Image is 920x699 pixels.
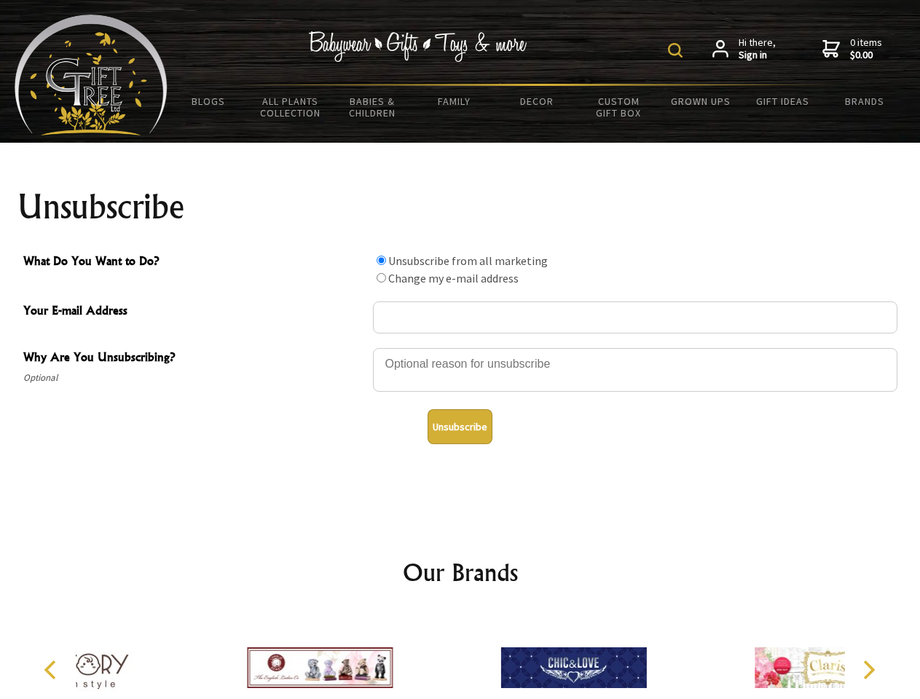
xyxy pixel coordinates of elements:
span: Optional [23,369,366,387]
a: Brands [824,86,906,116]
h2: Our Brands [29,555,892,590]
a: Hi there,Sign in [712,36,776,62]
a: All Plants Collection [250,86,332,128]
textarea: Why Are You Unsubscribing? [373,348,897,392]
span: Why Are You Unsubscribing? [23,348,366,369]
a: Custom Gift Box [578,86,660,128]
a: BLOGS [168,86,250,116]
button: Unsubscribe [428,409,492,444]
a: Decor [495,86,578,116]
img: Babyware - Gifts - Toys and more... [15,15,168,135]
span: Hi there, [739,36,776,62]
a: Grown Ups [659,86,742,116]
img: Babywear - Gifts - Toys & more [309,31,527,62]
a: Babies & Children [331,86,414,128]
input: What Do You Want to Do? [377,273,386,283]
input: What Do You Want to Do? [377,256,386,265]
span: What Do You Want to Do? [23,252,366,273]
label: Change my e-mail address [388,271,519,285]
a: Gift Ideas [742,86,824,116]
h1: Unsubscribe [17,189,903,224]
strong: Sign in [739,49,776,62]
input: Your E-mail Address [373,301,897,333]
strong: $0.00 [850,49,882,62]
span: Your E-mail Address [23,301,366,323]
label: Unsubscribe from all marketing [388,253,548,268]
button: Previous [36,654,68,686]
button: Next [852,654,884,686]
img: product search [668,43,683,58]
a: Family [414,86,496,116]
span: 0 items [850,36,882,62]
a: 0 items$0.00 [822,36,882,62]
